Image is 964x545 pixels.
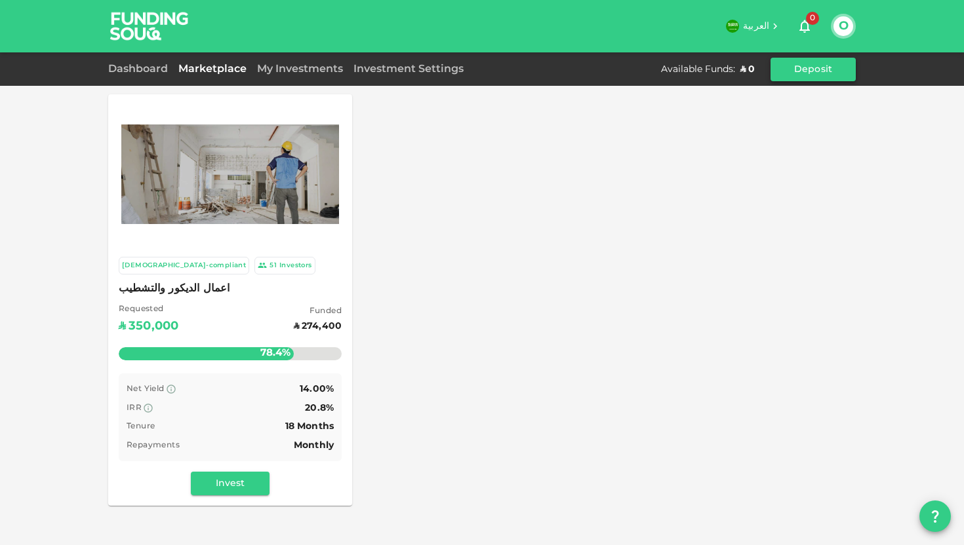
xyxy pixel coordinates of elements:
a: Marketplace [173,64,252,74]
a: Investment Settings [348,64,469,74]
div: 51 [270,260,277,271]
span: Requested [119,303,178,316]
span: Repayments [127,442,180,449]
span: اعمال الديكور والتشطيب [119,280,342,298]
div: ʢ 0 [740,63,755,76]
div: Available Funds : [661,63,735,76]
img: Marketplace Logo [121,124,339,224]
div: Investors [279,260,312,271]
button: 0 [792,13,818,39]
span: Monthly [294,441,334,450]
div: [DEMOGRAPHIC_DATA]-compliant [122,260,246,271]
span: العربية [743,22,769,31]
img: flag-sa.b9a346574cdc8950dd34b50780441f57.svg [726,20,739,33]
span: Tenure [127,423,155,430]
span: 20.8% [305,404,334,413]
span: 18 Months [285,422,334,431]
button: Invest [191,472,270,495]
span: IRR [127,404,142,412]
button: O [833,16,853,36]
a: Marketplace Logo [DEMOGRAPHIC_DATA]-compliant 51Investors اعمال الديكور والتشطيب Requested ʢ350,0... [108,94,352,506]
button: Deposit [771,58,856,81]
a: Dashboard [108,64,173,74]
span: Funded [294,305,342,318]
span: 0 [806,12,819,25]
button: question [919,500,951,532]
span: 14.00% [300,385,334,394]
span: Net Yield [127,385,165,393]
a: My Investments [252,64,348,74]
